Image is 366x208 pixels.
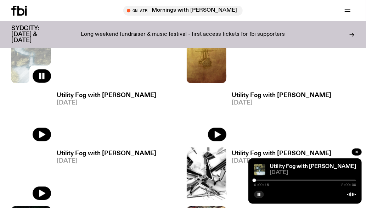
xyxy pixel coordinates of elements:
a: Utility Fog with [PERSON_NAME][DATE] [226,151,332,200]
img: Cover to Slikback's album Attrition [187,147,226,200]
a: Utility Fog with [PERSON_NAME][DATE] [226,34,332,83]
span: [DATE] [57,100,156,106]
img: Cover of Corps Citoyen album Barrani [254,164,265,175]
span: 2:00:00 [341,183,356,187]
span: [DATE] [232,158,332,164]
img: Cover of Leese's album Δ [11,89,51,142]
img: Cover for EYDN's single "Gold" [187,30,226,83]
span: [DATE] [270,170,356,175]
a: Utility Fog with [PERSON_NAME][DATE] [51,151,156,200]
h3: Utility Fog with [PERSON_NAME] [232,92,332,99]
span: [DATE] [57,158,156,164]
h3: Utility Fog with [PERSON_NAME] [57,151,156,157]
button: On AirMornings with [PERSON_NAME] [123,6,243,16]
a: Utility Fog with [PERSON_NAME][DATE] [51,92,156,142]
span: [DATE] [232,100,332,106]
h3: Utility Fog with [PERSON_NAME] [232,151,332,157]
span: 0:00:15 [254,183,269,187]
h3: Utility Fog with [PERSON_NAME] [57,92,156,99]
p: Long weekend fundraiser & music festival - first access tickets for fbi supporters [81,32,285,38]
img: Edit from Juanlu Barlow & his Love-fi Recordings' This is not a new Three Broken Tapes album [187,89,226,142]
h3: SYDCITY: [DATE] & [DATE] [11,26,57,44]
a: Utility Fog with [PERSON_NAME][DATE] [51,34,156,83]
a: Utility Fog with [PERSON_NAME] [270,164,356,169]
img: Cover to Giant Claw's album Decadent Stress Chamber [11,147,51,200]
a: Utility Fog with [PERSON_NAME][DATE] [226,92,332,142]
